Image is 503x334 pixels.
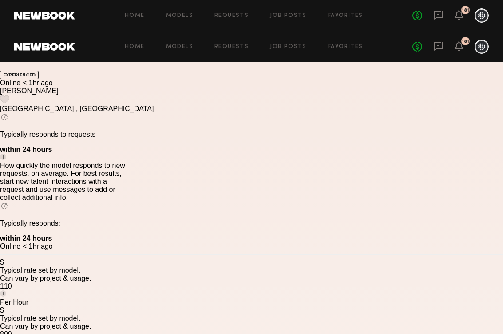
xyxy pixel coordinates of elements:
[214,44,249,50] a: Requests
[270,13,307,19] a: Job Posts
[166,13,193,19] a: Models
[328,44,363,50] a: Favorites
[328,13,363,19] a: Favorites
[125,13,145,19] a: Home
[166,44,193,50] a: Models
[214,13,249,19] a: Requests
[462,39,469,44] div: 181
[462,8,469,13] div: 181
[125,44,145,50] a: Home
[270,44,307,50] a: Job Posts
